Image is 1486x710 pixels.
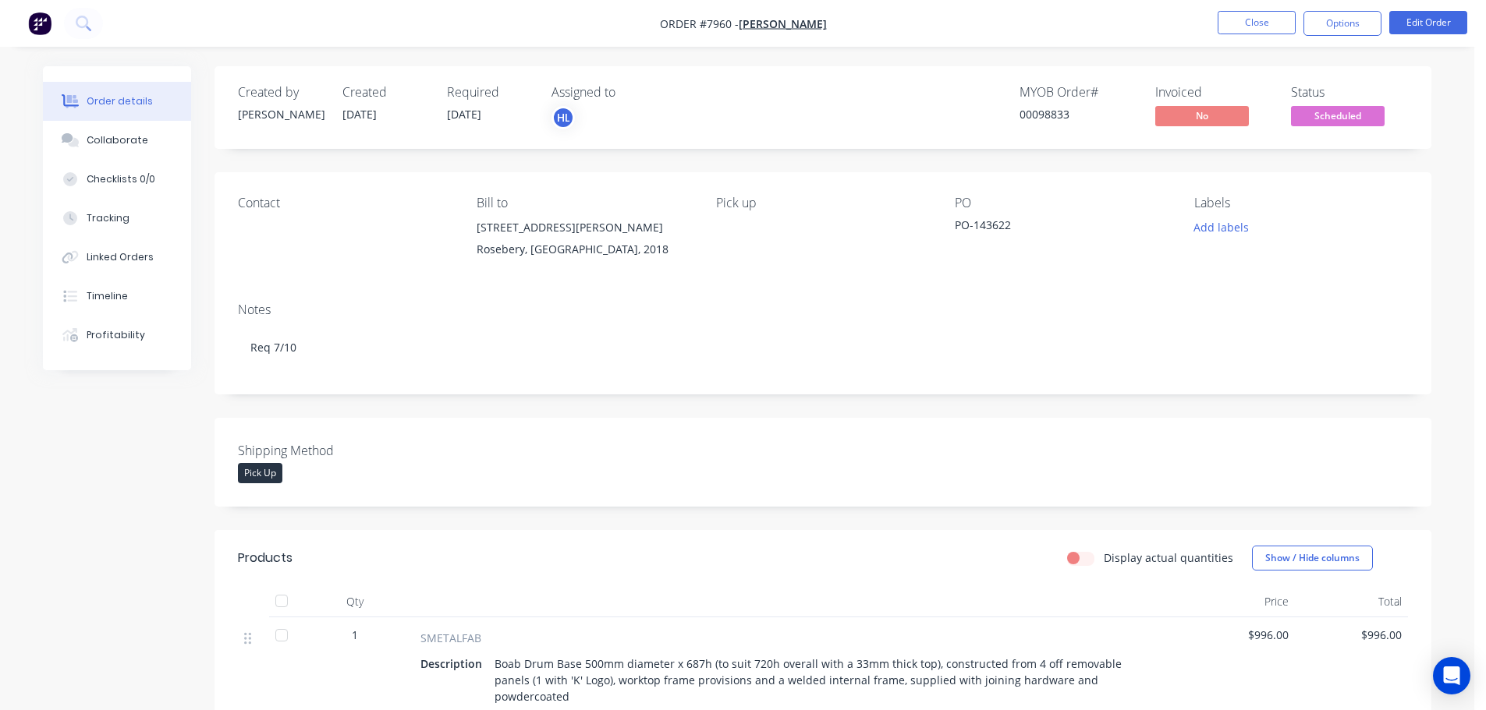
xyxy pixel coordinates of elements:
[238,85,324,100] div: Created by
[87,94,153,108] div: Order details
[1301,627,1402,643] span: $996.00
[420,630,481,646] span: SMETALFAB
[1155,85,1272,100] div: Invoiced
[238,441,433,460] label: Shipping Method
[43,277,191,316] button: Timeline
[477,196,690,210] div: Bill to
[1185,217,1257,238] button: Add labels
[1194,196,1408,210] div: Labels
[342,107,377,122] span: [DATE]
[238,549,293,567] div: Products
[1433,657,1470,694] div: Open Intercom Messenger
[1188,627,1289,643] span: $996.00
[238,463,282,483] div: Pick Up
[477,217,690,238] div: [STREET_ADDRESS][PERSON_NAME]
[1218,11,1296,34] button: Close
[1291,85,1408,100] div: Status
[342,85,428,100] div: Created
[1020,106,1137,122] div: 00098833
[955,217,1150,238] div: PO-143622
[87,172,155,186] div: Checklists 0/0
[551,85,708,100] div: Assigned to
[447,85,533,100] div: Required
[551,106,575,129] button: HL
[43,316,191,355] button: Profitability
[43,199,191,238] button: Tracking
[1182,586,1295,617] div: Price
[716,196,930,210] div: Pick up
[87,211,129,225] div: Tracking
[955,196,1169,210] div: PO
[238,302,1408,317] div: Notes
[1389,11,1467,34] button: Edit Order
[28,12,51,35] img: Factory
[1020,85,1137,100] div: MYOB Order #
[1295,586,1408,617] div: Total
[420,652,488,675] div: Description
[1291,106,1385,125] span: Scheduled
[238,196,452,210] div: Contact
[308,586,402,617] div: Qty
[238,106,324,122] div: [PERSON_NAME]
[1155,106,1249,125] span: No
[352,627,358,643] span: 1
[1104,549,1233,566] label: Display actual quantities
[660,16,739,31] span: Order #7960 -
[739,16,827,31] a: [PERSON_NAME]
[87,289,128,303] div: Timeline
[238,323,1408,371] div: Req 7/10
[87,328,145,342] div: Profitability
[43,82,191,121] button: Order details
[1252,546,1373,570] button: Show / Hide columns
[477,238,690,260] div: Rosebery, [GEOGRAPHIC_DATA], 2018
[43,238,191,277] button: Linked Orders
[43,121,191,160] button: Collaborate
[477,217,690,267] div: [STREET_ADDRESS][PERSON_NAME]Rosebery, [GEOGRAPHIC_DATA], 2018
[488,652,1163,708] div: Boab Drum Base 500mm diameter x 687h (to suit 720h overall with a 33mm thick top), constructed fr...
[87,133,148,147] div: Collaborate
[87,250,154,264] div: Linked Orders
[43,160,191,199] button: Checklists 0/0
[1303,11,1381,36] button: Options
[1291,106,1385,129] button: Scheduled
[447,107,481,122] span: [DATE]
